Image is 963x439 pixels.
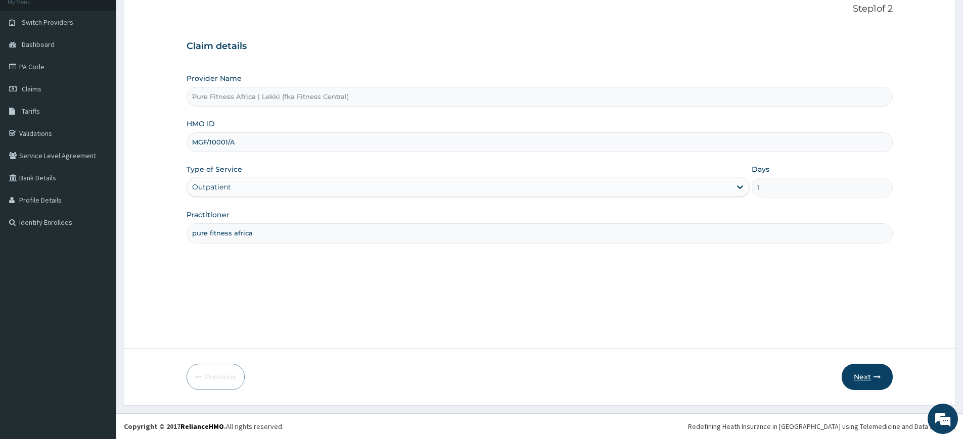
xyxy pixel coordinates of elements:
[187,164,242,174] label: Type of Service
[187,41,893,52] h3: Claim details
[688,421,955,431] div: Redefining Heath Insurance in [GEOGRAPHIC_DATA] using Telemedicine and Data Science!
[180,422,224,431] a: RelianceHMO
[187,132,893,152] input: Enter HMO ID
[5,276,193,311] textarea: Type your message and hit 'Enter'
[187,119,215,129] label: HMO ID
[187,364,245,390] button: Previous
[59,127,140,229] span: We're online!
[842,364,893,390] button: Next
[116,413,963,439] footer: All rights reserved.
[22,18,73,27] span: Switch Providers
[187,223,893,243] input: Enter Name
[22,40,55,49] span: Dashboard
[22,107,40,116] span: Tariffs
[124,422,226,431] strong: Copyright © 2017 .
[187,210,230,220] label: Practitioner
[166,5,190,29] div: Minimize live chat window
[19,51,41,76] img: d_794563401_company_1708531726252_794563401
[187,4,893,15] p: Step 1 of 2
[22,84,41,93] span: Claims
[752,164,769,174] label: Days
[187,73,242,83] label: Provider Name
[53,57,170,70] div: Chat with us now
